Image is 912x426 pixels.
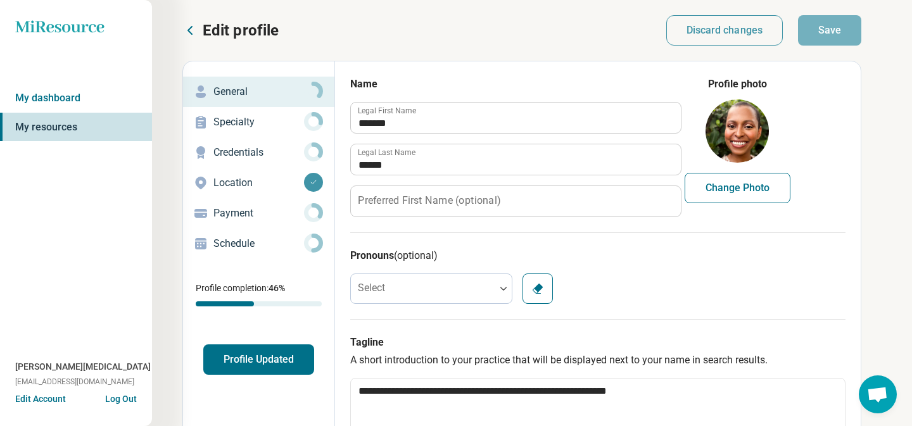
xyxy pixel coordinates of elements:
[213,115,304,130] p: Specialty
[183,274,334,314] div: Profile completion:
[708,77,767,92] legend: Profile photo
[15,392,66,406] button: Edit Account
[358,149,415,156] label: Legal Last Name
[203,344,314,375] button: Profile Updated
[798,15,861,46] button: Save
[203,20,279,41] p: Edit profile
[15,360,151,373] span: [PERSON_NAME][MEDICAL_DATA]
[706,99,769,163] img: avatar image
[183,229,334,259] a: Schedule
[358,107,416,115] label: Legal First Name
[358,282,385,294] label: Select
[350,248,845,263] h3: Pronouns
[350,335,845,350] h3: Tagline
[213,206,304,221] p: Payment
[105,392,137,403] button: Log Out
[213,84,304,99] p: General
[350,353,845,368] p: A short introduction to your practice that will be displayed next to your name in search results.
[358,196,500,206] label: Preferred First Name (optional)
[183,198,334,229] a: Payment
[685,173,790,203] button: Change Photo
[15,376,134,387] span: [EMAIL_ADDRESS][DOMAIN_NAME]
[213,145,304,160] p: Credentials
[183,137,334,168] a: Credentials
[394,249,438,261] span: (optional)
[183,77,334,107] a: General
[183,107,334,137] a: Specialty
[182,20,279,41] button: Edit profile
[666,15,783,46] button: Discard changes
[213,236,304,251] p: Schedule
[213,175,304,191] p: Location
[350,77,680,92] h3: Name
[269,283,285,293] span: 46 %
[183,168,334,198] a: Location
[859,375,897,413] div: Open chat
[196,301,322,306] div: Profile completion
